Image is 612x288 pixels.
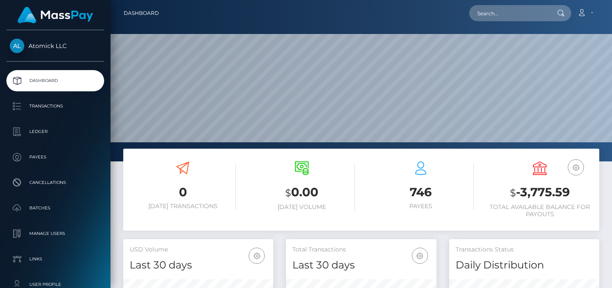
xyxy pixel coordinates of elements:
[10,202,101,215] p: Batches
[6,121,104,142] a: Ledger
[130,258,267,273] h4: Last 30 days
[6,147,104,168] a: Payees
[456,246,593,254] h5: Transactions Status
[487,203,593,218] h6: Total Available Balance for Payouts
[469,5,549,21] input: Search...
[6,70,104,91] a: Dashboard
[6,172,104,193] a: Cancellations
[368,203,474,210] h6: Payees
[6,96,104,117] a: Transactions
[487,184,593,201] h3: -3,775.59
[456,258,593,273] h4: Daily Distribution
[368,184,474,200] h3: 746
[10,176,101,189] p: Cancellations
[10,100,101,113] p: Transactions
[124,4,159,22] a: Dashboard
[10,253,101,265] p: Links
[10,74,101,87] p: Dashboard
[6,42,104,50] span: Atomick LLC
[6,198,104,219] a: Batches
[17,7,93,23] img: MassPay Logo
[130,246,267,254] h5: USD Volume
[6,223,104,244] a: Manage Users
[249,203,355,211] h6: [DATE] Volume
[249,184,355,201] h3: 0.00
[10,227,101,240] p: Manage Users
[285,187,291,199] small: $
[10,151,101,164] p: Payees
[510,187,516,199] small: $
[130,184,236,200] h3: 0
[292,246,430,254] h5: Total Transactions
[292,258,430,273] h4: Last 30 days
[10,39,24,53] img: Atomick LLC
[10,125,101,138] p: Ledger
[130,203,236,210] h6: [DATE] Transactions
[6,248,104,270] a: Links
